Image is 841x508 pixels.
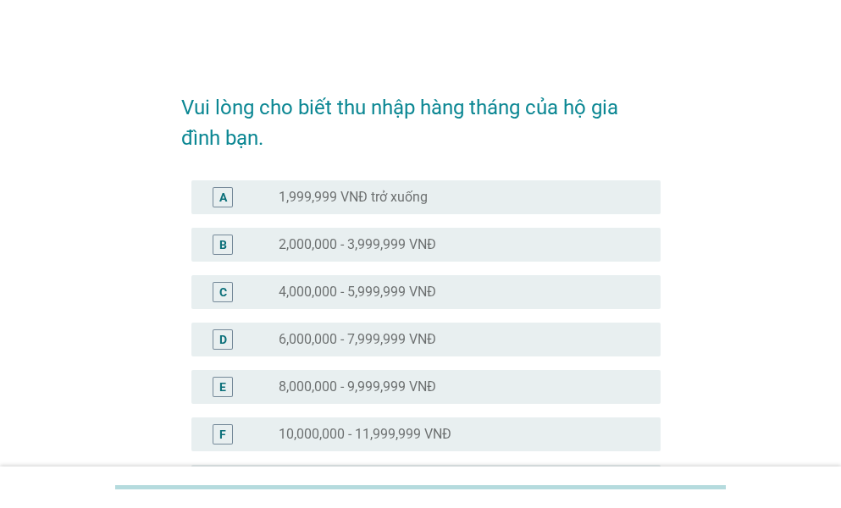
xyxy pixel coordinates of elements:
div: C [219,283,227,301]
h2: Vui lòng cho biết thu nhập hàng tháng của hộ gia đình bạn. [181,75,661,153]
div: B [219,235,227,253]
label: 10,000,000 - 11,999,999 VNĐ [279,426,451,443]
label: 8,000,000 - 9,999,999 VNĐ [279,378,436,395]
label: 6,000,000 - 7,999,999 VNĐ [279,331,436,348]
div: E [219,378,226,395]
label: 1,999,999 VNĐ trở xuống [279,189,428,206]
label: 4,000,000 - 5,999,999 VNĐ [279,284,436,301]
label: 2,000,000 - 3,999,999 VNĐ [279,236,436,253]
div: D [219,330,227,348]
div: A [219,188,227,206]
div: F [219,425,226,443]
